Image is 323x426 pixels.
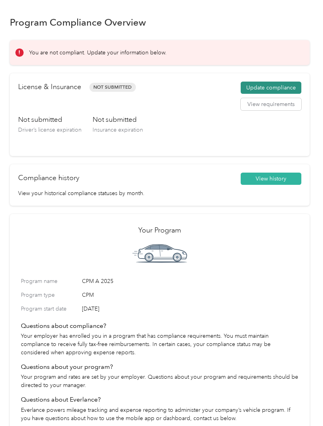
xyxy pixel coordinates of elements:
h3: Not submitted [93,115,143,125]
button: View requirements [241,98,301,111]
p: Your employer has enrolled you in a program that has compliance requirements. You must maintain c... [21,332,299,357]
label: Program start date [21,305,79,313]
button: View history [241,173,301,185]
span: Driver’s license expiration [18,126,82,133]
span: Not Submitted [89,83,136,92]
h2: Compliance history [18,173,79,183]
p: Your program and rates are set by your employer. Questions about your program and requirements sh... [21,373,299,389]
label: Program type [21,291,79,299]
h3: Not submitted [18,115,82,125]
iframe: Everlance-gr Chat Button Frame [279,382,323,426]
p: View your historical compliance statuses by month. [18,189,301,197]
p: Everlance powers mileage tracking and expense reporting to administer your company’s vehicle prog... [21,406,299,422]
h2: Your Program [21,225,299,236]
p: You are not compliant. Update your information below. [29,48,167,57]
button: Update compliance [241,82,301,94]
span: [DATE] [82,305,299,313]
h4: Questions about compliance? [21,321,299,331]
label: Program name [21,277,79,285]
span: CPM A 2025 [82,277,299,285]
span: Insurance expiration [93,126,143,133]
h2: License & Insurance [18,82,81,92]
span: CPM [82,291,299,299]
h4: Questions about Everlance? [21,395,299,404]
h1: Program Compliance Overview [10,18,146,26]
h4: Questions about your program? [21,362,299,372]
